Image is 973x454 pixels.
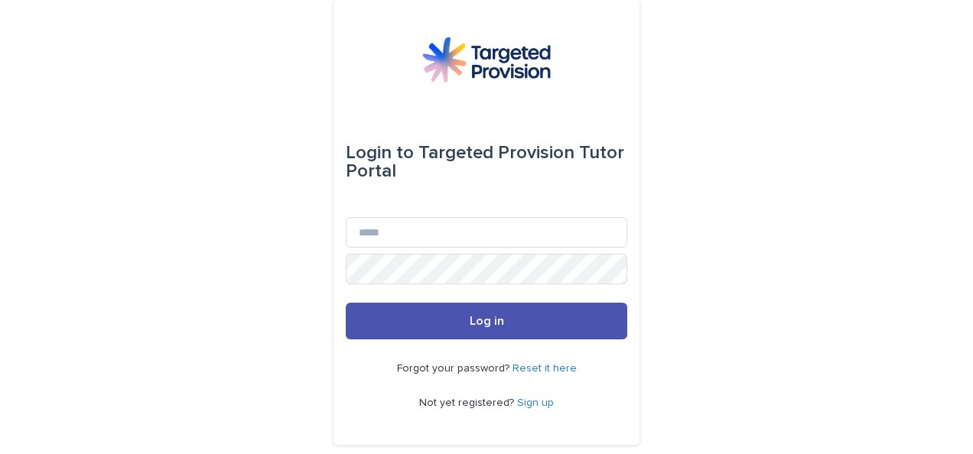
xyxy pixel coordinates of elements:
span: Log in [470,315,504,327]
span: Not yet registered? [419,397,517,408]
button: Log in [346,303,627,339]
span: Login to [346,144,414,162]
a: Sign up [517,397,554,408]
a: Reset it here [513,363,577,374]
img: M5nRWzHhSzIhMunXDL62 [422,37,551,83]
div: Targeted Provision Tutor Portal [346,131,627,193]
span: Forgot your password? [397,363,513,374]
